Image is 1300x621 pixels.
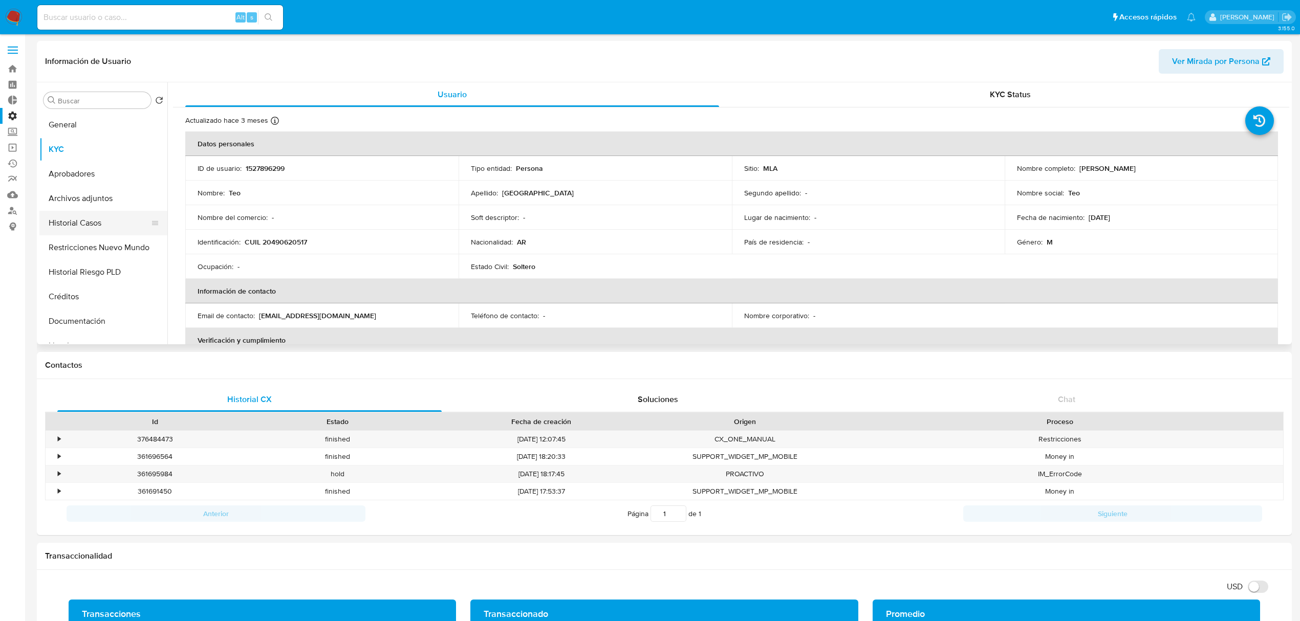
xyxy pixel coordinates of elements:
[198,188,225,197] p: Nombre :
[37,11,283,24] input: Buscar usuario o caso...
[1017,237,1043,247] p: Género :
[58,452,60,461] div: •
[1017,164,1075,173] p: Nombre completo :
[990,88,1031,100] span: KYC Status
[744,213,810,222] p: Lugar de nacimiento :
[45,551,1284,561] h1: Transaccionalidad
[654,483,836,500] div: SUPPORT_WIDGET_MP_MOBILE
[58,469,60,479] div: •
[471,237,513,247] p: Nacionalidad :
[661,416,829,427] div: Origen
[836,483,1283,500] div: Money in
[39,334,167,358] button: Lista Interna
[58,434,60,444] div: •
[744,164,759,173] p: Sitio :
[836,448,1283,465] div: Money in
[836,431,1283,448] div: Restricciones
[502,188,574,197] p: [GEOGRAPHIC_DATA]
[436,416,646,427] div: Fecha de creación
[808,237,810,247] p: -
[699,508,701,519] span: 1
[67,505,365,522] button: Anterior
[1089,213,1110,222] p: [DATE]
[198,237,241,247] p: Identificación :
[744,188,801,197] p: Segundo apellido :
[250,12,253,22] span: s
[246,431,429,448] div: finished
[39,113,167,137] button: General
[48,96,56,104] button: Buscar
[155,96,163,107] button: Volver al orden por defecto
[39,309,167,334] button: Documentación
[198,164,242,173] p: ID de usuario :
[198,213,268,222] p: Nombre del comercio :
[654,465,836,482] div: PROACTIVO
[63,483,246,500] div: 361691450
[744,311,809,320] p: Nombre corporativo :
[185,279,1278,303] th: Información de contacto
[1159,49,1284,74] button: Ver Mirada por Persona
[805,188,807,197] p: -
[45,360,1284,370] h1: Contactos
[429,483,654,500] div: [DATE] 17:53:37
[259,311,376,320] p: [EMAIL_ADDRESS][DOMAIN_NAME]
[246,448,429,465] div: finished
[1058,393,1075,405] span: Chat
[513,262,535,271] p: Soltero
[39,284,167,309] button: Créditos
[258,10,279,25] button: search-icon
[185,131,1278,156] th: Datos personales
[272,213,274,222] p: -
[1079,164,1136,173] p: [PERSON_NAME]
[39,235,167,260] button: Restricciones Nuevo Mundo
[198,311,255,320] p: Email de contacto :
[1282,12,1292,23] a: Salir
[45,56,131,66] h1: Información de Usuario
[543,311,545,320] p: -
[627,505,701,522] span: Página de
[843,416,1276,427] div: Proceso
[185,328,1278,352] th: Verificación y cumplimiento
[654,431,836,448] div: CX_ONE_MANUAL
[236,12,245,22] span: Alt
[1047,237,1053,247] p: M
[237,262,240,271] p: -
[963,505,1262,522] button: Siguiente
[246,164,285,173] p: 1527896299
[39,260,167,284] button: Historial Riesgo PLD
[429,431,654,448] div: [DATE] 12:07:45
[471,262,509,271] p: Estado Civil :
[58,96,147,105] input: Buscar
[1017,213,1085,222] p: Fecha de nacimiento :
[763,164,777,173] p: MLA
[229,188,241,197] p: Teo
[227,393,272,405] span: Historial CX
[471,311,539,320] p: Teléfono de contacto :
[1187,13,1196,21] a: Notificaciones
[1119,12,1177,23] span: Accesos rápidos
[245,237,307,247] p: CUIL 20490620517
[523,213,525,222] p: -
[516,164,543,173] p: Persona
[814,213,816,222] p: -
[185,116,268,125] p: Actualizado hace 3 meses
[63,431,246,448] div: 376484473
[1068,188,1080,197] p: Teo
[63,448,246,465] div: 361696564
[1017,188,1064,197] p: Nombre social :
[654,448,836,465] div: SUPPORT_WIDGET_MP_MOBILE
[744,237,804,247] p: País de residencia :
[438,88,467,100] span: Usuario
[517,237,526,247] p: AR
[1220,12,1278,22] p: ludmila.lanatti@mercadolibre.com
[1172,49,1260,74] span: Ver Mirada por Persona
[471,188,498,197] p: Apellido :
[246,465,429,482] div: hold
[471,213,519,222] p: Soft descriptor :
[39,211,159,235] button: Historial Casos
[63,465,246,482] div: 361695984
[429,448,654,465] div: [DATE] 18:20:33
[836,465,1283,482] div: IM_ErrorCode
[813,311,815,320] p: -
[39,186,167,211] button: Archivos adjuntos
